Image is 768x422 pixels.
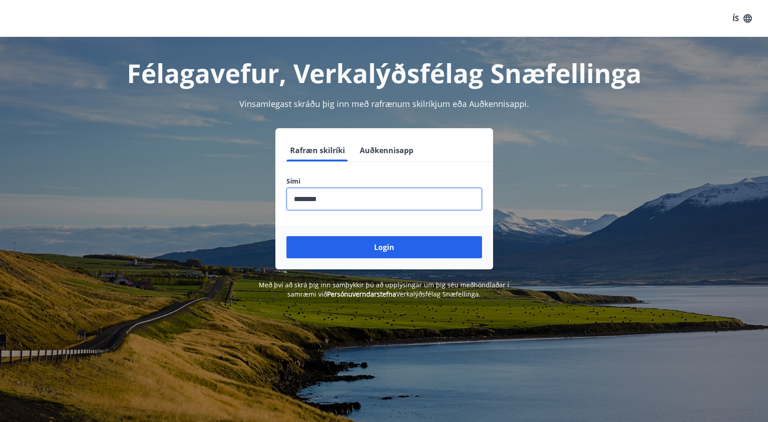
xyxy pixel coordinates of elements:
button: Auðkennisapp [356,139,417,161]
span: Vinsamlegast skráðu þig inn með rafrænum skilríkjum eða Auðkennisappi. [239,98,529,109]
button: Login [286,236,482,258]
button: ÍS [727,10,757,27]
a: Persónuverndarstefna [327,290,396,298]
h1: Félagavefur, Verkalýðsfélag Snæfellinga [63,55,705,90]
span: Með því að skrá þig inn samþykkir þú að upplýsingar um þig séu meðhöndlaðar í samræmi við Verkalý... [259,280,509,298]
label: Sími [286,177,482,186]
button: Rafræn skilríki [286,139,349,161]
